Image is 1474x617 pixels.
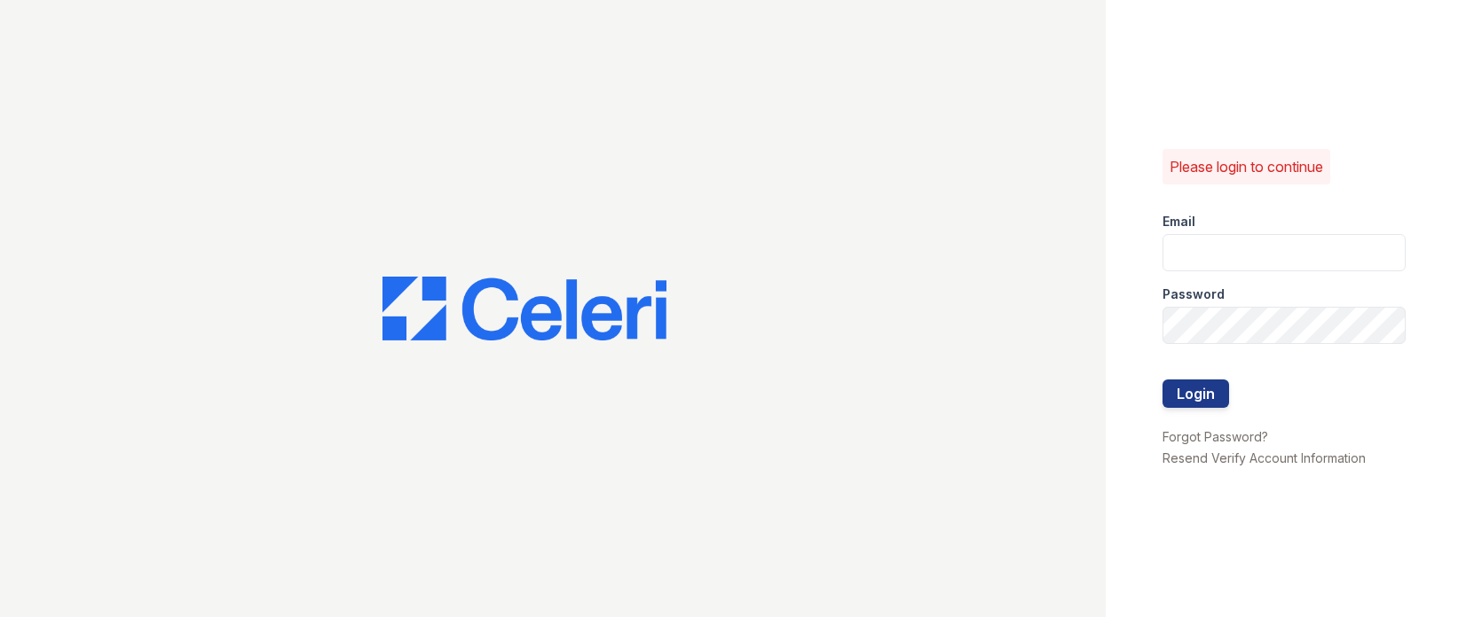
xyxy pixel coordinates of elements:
a: Forgot Password? [1163,429,1268,444]
label: Password [1163,285,1225,303]
label: Email [1163,213,1195,230]
img: CE_Logo_Blue-a8612792a0a2168367f1c8372b55b34899dd931a85d93a1a3d3e32e68fde9ad4.png [382,277,666,340]
p: Please login to continue [1170,156,1323,177]
a: Resend Verify Account Information [1163,450,1366,465]
button: Login [1163,379,1229,408]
